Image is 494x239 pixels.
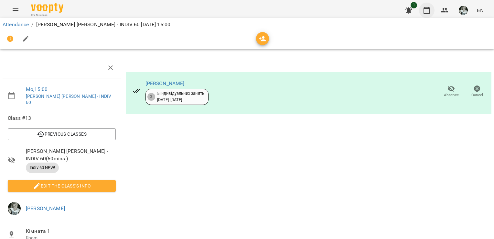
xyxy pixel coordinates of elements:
a: [PERSON_NAME] [26,205,65,211]
nav: breadcrumb [3,21,491,28]
span: 1 [411,2,417,8]
div: 5 індивідуальних занять [DATE] - [DATE] [157,91,204,103]
a: Mo , 15:00 [26,86,48,92]
a: Attendance [3,21,29,28]
span: Absence [444,92,459,98]
img: b75cef4f264af7a34768568bb4385639.jpg [8,202,21,215]
span: EN [477,7,484,14]
span: Indiv 60 NEW! [26,165,59,171]
button: Cancel [464,83,490,101]
span: Кімната 1 [26,227,116,235]
span: For Business [31,13,63,17]
button: Previous Classes [8,128,116,140]
img: b75cef4f264af7a34768568bb4385639.jpg [459,6,468,15]
button: Absence [438,83,464,101]
div: 3 [147,93,155,101]
span: Class #13 [8,114,116,122]
span: Cancel [471,92,483,98]
a: [PERSON_NAME] [145,80,185,86]
p: [PERSON_NAME] [PERSON_NAME] - INDIV 60 [DATE] 15:00 [36,21,171,28]
img: Voopty Logo [31,3,63,13]
span: [PERSON_NAME] [PERSON_NAME] - INDIV 60 ( 60 mins. ) [26,147,116,163]
li: / [31,21,33,28]
span: Previous Classes [13,130,111,138]
button: EN [474,4,486,16]
a: [PERSON_NAME] [PERSON_NAME] - INDIV 60 [26,94,111,105]
span: Edit the class's Info [13,182,111,190]
button: Menu [8,3,23,18]
button: Edit the class's Info [8,180,116,192]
